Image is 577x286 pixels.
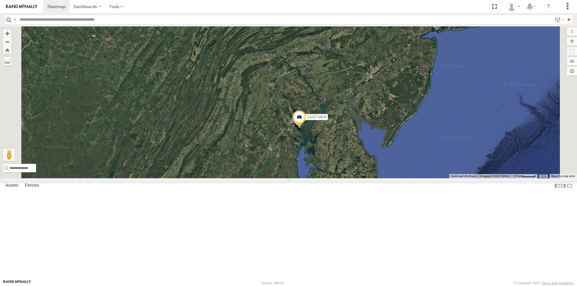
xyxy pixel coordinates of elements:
img: rand-logo.svg [6,5,37,9]
button: Keyboard shortcuts [451,174,477,178]
label: Search Query [13,15,17,24]
span: 20 km [514,174,522,178]
button: Zoom in [3,29,11,38]
label: Dock Summary Table to the Right [560,181,566,190]
span: 23207 NEW [307,115,327,119]
button: Zoom Home [3,46,11,54]
label: Fences [22,182,42,190]
span: Imagery ©2025 NASA [480,174,510,178]
button: Map Scale: 20 km per 41 pixels [512,174,537,178]
label: Hide Summary Table [566,181,572,190]
div: Sardor Khadjimedov [505,2,522,11]
button: Zoom out [3,38,11,46]
button: Drag Pegman onto the map to open Street View [3,149,15,161]
a: Terms (opens in new tab) [540,175,547,177]
div: © Copyright 2025 - [514,281,574,285]
i: ? [544,2,553,11]
a: Terms and Conditions [542,281,574,285]
label: Assets [2,182,21,190]
div: Version: 308.01 [261,281,284,285]
a: Visit our Website [3,280,31,286]
a: Report a map error [551,174,575,178]
label: Search Filter Options [552,15,565,24]
label: Map Settings [567,67,577,75]
label: Measure [3,57,11,65]
label: Dock Summary Table to the Left [554,181,560,190]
